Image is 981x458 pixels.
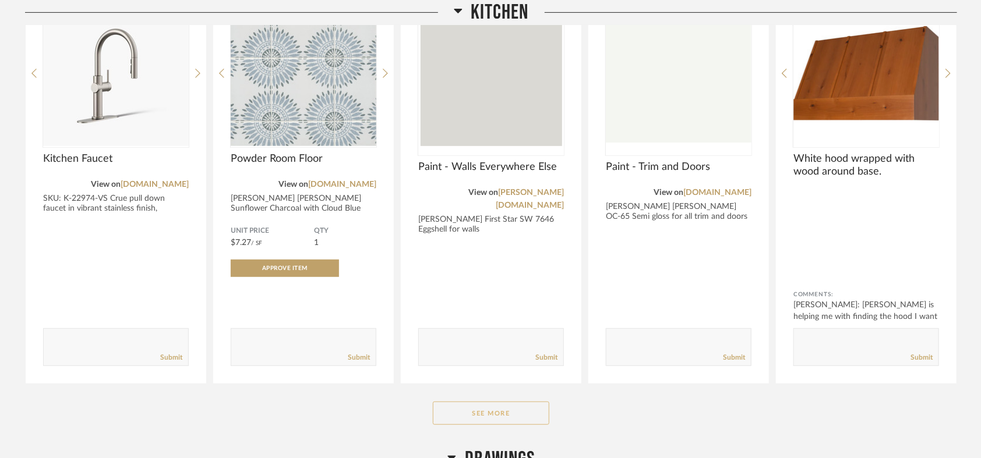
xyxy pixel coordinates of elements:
button: Approve Item [231,260,339,277]
a: [DOMAIN_NAME] [683,189,751,197]
div: [PERSON_NAME]: [PERSON_NAME] is helping me with finding the hood I want and I will updat... [793,299,939,334]
span: QTY [314,226,376,236]
span: / SF [251,240,262,246]
span: White hood wrapped with wood around base. [793,152,939,178]
div: 0 [606,1,751,146]
div: [PERSON_NAME] [PERSON_NAME] Sunflower Charcoal with Cloud Blue Porcelain Wall and Floor Til... [231,194,376,223]
span: Paint - Walls Everywhere Else [418,161,564,173]
button: See More [433,402,549,425]
div: [PERSON_NAME] [PERSON_NAME] OC-65 Semi gloss for all trim and doors [606,202,751,222]
img: undefined [793,1,939,146]
span: Kitchen Faucet [43,152,189,165]
a: Submit [160,353,182,363]
span: 1 [314,239,319,247]
a: Submit [723,353,745,363]
img: undefined [43,1,189,146]
img: undefined [606,1,751,146]
a: Submit [911,353,933,363]
span: View on [278,180,308,189]
a: Submit [348,353,370,363]
a: Submit [535,353,557,363]
span: Approve Item [262,265,308,271]
div: Comments: [793,289,939,300]
span: View on [468,189,498,197]
span: $7.27 [231,239,251,247]
span: Paint - Trim and Doors [606,161,751,173]
div: SKU: K-22974-VS Crue pull down faucet in vibrant stainless finish, touchless, an... [43,194,189,223]
a: [DOMAIN_NAME] [308,180,376,189]
span: Unit Price [231,226,314,236]
img: undefined [231,1,376,146]
div: [PERSON_NAME] First Star SW 7646 Eggshell for walls [418,215,564,235]
a: [DOMAIN_NAME] [121,180,189,189]
span: View on [91,180,121,189]
span: View on [654,189,683,197]
span: Powder Room Floor [231,152,376,165]
img: undefined [418,1,564,146]
div: 0 [418,1,564,146]
a: [PERSON_NAME][DOMAIN_NAME] [496,189,564,210]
